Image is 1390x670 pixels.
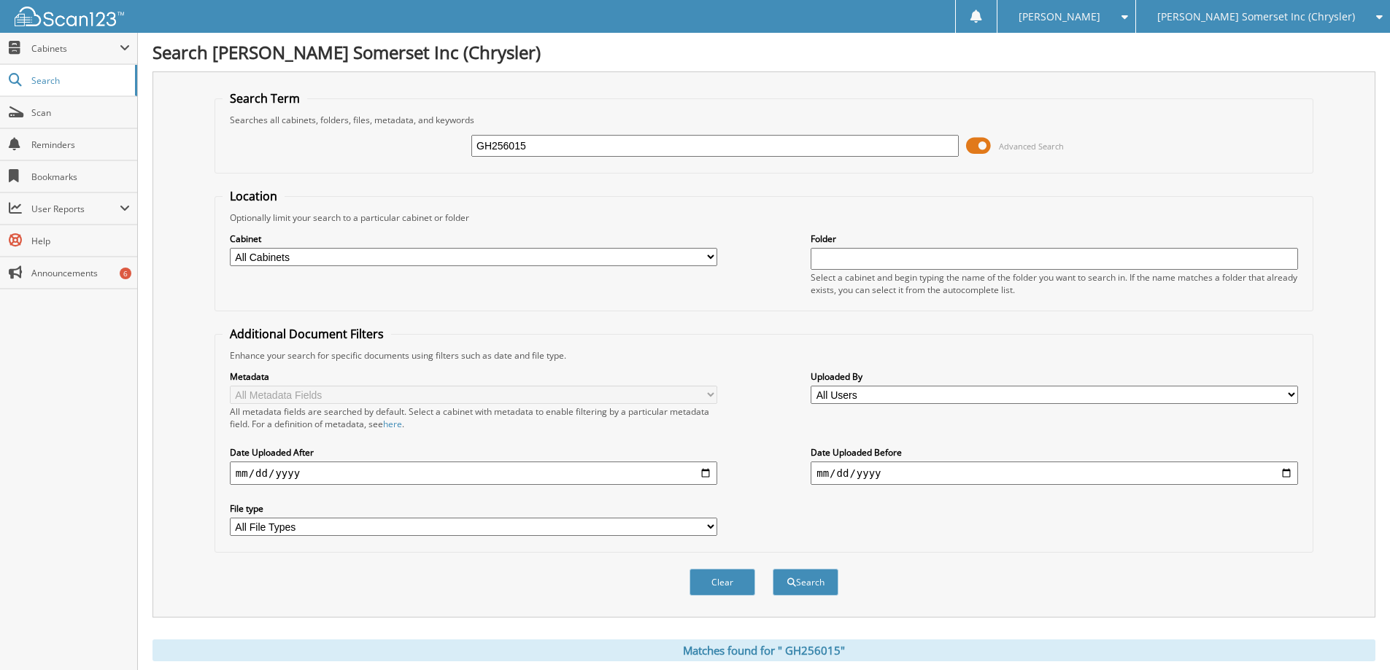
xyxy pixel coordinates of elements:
[31,267,130,279] span: Announcements
[31,203,120,215] span: User Reports
[811,233,1298,245] label: Folder
[223,188,285,204] legend: Location
[31,74,128,87] span: Search
[811,461,1298,485] input: end
[223,90,307,106] legend: Search Term
[1157,12,1355,21] span: [PERSON_NAME] Somerset Inc (Chrysler)
[811,446,1298,459] label: Date Uploaded Before
[773,569,838,596] button: Search
[230,370,717,383] label: Metadata
[383,418,402,430] a: here
[152,639,1375,661] div: Matches found for " GH256015"
[120,268,131,279] div: 6
[230,446,717,459] label: Date Uploaded After
[152,40,1375,64] h1: Search [PERSON_NAME] Somerset Inc (Chrysler)
[31,139,130,151] span: Reminders
[811,370,1298,383] label: Uploaded By
[1019,12,1100,21] span: [PERSON_NAME]
[31,171,130,183] span: Bookmarks
[690,569,755,596] button: Clear
[223,114,1305,126] div: Searches all cabinets, folders, files, metadata, and keywords
[230,461,717,485] input: start
[15,7,124,26] img: scan123-logo-white.svg
[223,211,1305,224] div: Optionally limit your search to a particular cabinet or folder
[811,271,1298,296] div: Select a cabinet and begin typing the name of the folder you want to search in. If the name match...
[31,106,130,119] span: Scan
[31,42,120,55] span: Cabinets
[230,233,717,245] label: Cabinet
[223,349,1305,362] div: Enhance your search for specific documents using filters such as date and file type.
[31,235,130,247] span: Help
[223,326,391,342] legend: Additional Document Filters
[230,405,717,430] div: All metadata fields are searched by default. Select a cabinet with metadata to enable filtering b...
[230,502,717,515] label: File type
[999,141,1064,152] span: Advanced Search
